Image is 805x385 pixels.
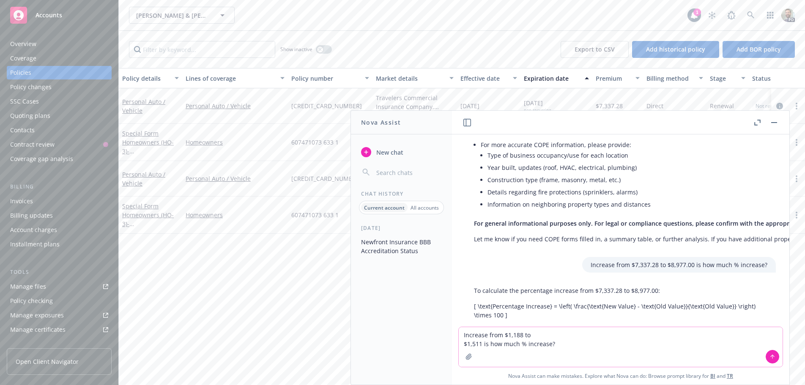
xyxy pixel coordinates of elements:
[10,95,39,108] div: SSC Cases
[791,174,802,184] a: more
[411,204,439,211] p: All accounts
[7,337,112,351] a: Manage BORs
[358,145,445,160] button: New chat
[136,11,209,20] span: [PERSON_NAME] & [PERSON_NAME]
[596,74,630,83] div: Premium
[7,294,112,308] a: Policy checking
[762,7,779,24] a: Switch app
[643,68,706,88] button: Billing method
[291,74,360,83] div: Policy number
[351,224,452,232] div: [DATE]
[591,260,767,269] p: Increase from $7,337.28 to $8,977.00 is how much % increase?
[351,190,452,197] div: Chat History
[358,235,445,258] button: Newfront Insurance BBB Accreditation Status
[36,12,62,19] span: Accounts
[7,138,112,151] a: Contract review
[122,202,178,246] a: Special Form Homeowners (HO-3)
[7,95,112,108] a: SSC Cases
[186,210,285,219] a: Homeowners
[129,7,235,24] button: [PERSON_NAME] & [PERSON_NAME]
[10,37,36,51] div: Overview
[7,123,112,137] a: Contacts
[10,152,73,166] div: Coverage gap analysis
[7,268,112,276] div: Tools
[592,68,643,88] button: Premium
[182,68,288,88] button: Lines of coverage
[7,3,112,27] a: Accounts
[7,280,112,293] a: Manage files
[704,7,720,24] a: Stop snowing
[7,209,112,222] a: Billing updates
[524,107,551,113] div: non-recurring
[10,66,31,79] div: Policies
[376,74,444,83] div: Market details
[10,80,52,94] div: Policy changes
[10,209,53,222] div: Billing updates
[723,7,740,24] a: Report a Bug
[361,118,401,127] h1: Nova Assist
[575,45,615,53] span: Export to CSV
[364,204,405,211] p: Current account
[10,138,55,151] div: Contract review
[10,109,50,123] div: Quoting plans
[375,167,442,178] input: Search chats
[375,148,403,157] span: New chat
[460,101,479,110] span: [DATE]
[7,109,112,123] a: Quoting plans
[7,194,112,208] a: Invoices
[710,101,734,110] span: Renewal
[10,309,64,322] div: Manage exposures
[186,101,285,110] a: Personal Auto / Vehicle
[646,45,705,53] span: Add historical policy
[10,294,53,308] div: Policy checking
[186,174,285,183] a: Personal Auto / Vehicle
[122,98,165,115] a: Personal Auto / Vehicle
[737,45,781,53] span: Add BOR policy
[459,327,783,367] textarea: Increase from $1,188 to $1,511 is how much % increase?
[7,238,112,251] a: Installment plans
[781,8,795,22] img: photo
[460,74,508,83] div: Effective date
[186,138,285,147] a: Homeowners
[7,80,112,94] a: Policy changes
[7,309,112,322] a: Manage exposures
[288,68,372,88] button: Policy number
[129,41,275,58] input: Filter by keyword...
[756,102,787,110] span: Not renewing
[520,68,592,88] button: Expiration date
[7,152,112,166] a: Coverage gap analysis
[10,337,50,351] div: Manage BORs
[10,238,60,251] div: Installment plans
[291,174,362,183] span: [CREDIT_CARD_NUMBER]
[280,46,312,53] span: Show inactive
[474,326,767,335] p: [ \text{Percentage Increase} = \left( \frac{8,977.00 - 7,337.28}{7,337.28} \right) \times 100 ]
[742,7,759,24] a: Search
[710,74,736,83] div: Stage
[752,74,804,83] div: Status
[723,41,795,58] button: Add BOR policy
[10,194,33,208] div: Invoices
[10,323,66,336] div: Manage certificates
[10,52,36,65] div: Coverage
[596,101,623,110] span: $7,337.28
[632,41,719,58] button: Add historical policy
[291,210,339,219] span: 607471073 633 1
[7,183,112,191] div: Billing
[693,8,701,16] div: 1
[524,98,551,113] span: [DATE]
[775,101,785,111] a: circleInformation
[706,68,749,88] button: Stage
[122,129,178,173] a: Special Form Homeowners (HO-3)
[122,74,170,83] div: Policy details
[561,41,629,58] button: Export to CSV
[457,68,520,88] button: Effective date
[791,101,802,111] a: more
[291,138,339,147] span: 607471073 633 1
[791,210,802,220] a: more
[727,372,733,380] a: TR
[122,170,165,187] a: Personal Auto / Vehicle
[10,280,46,293] div: Manage files
[10,223,57,237] div: Account charges
[119,68,182,88] button: Policy details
